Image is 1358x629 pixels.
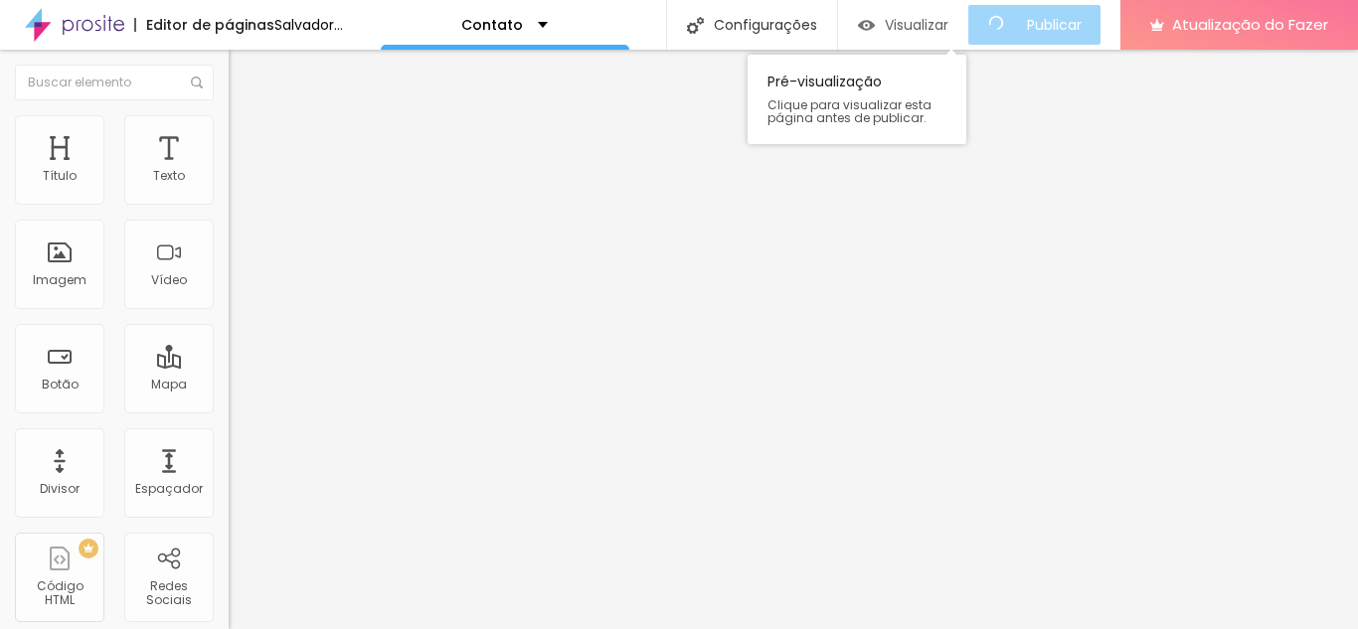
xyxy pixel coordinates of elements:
[1027,15,1082,35] font: Publicar
[15,65,214,100] input: Buscar elemento
[191,77,203,88] img: Ícone
[42,376,79,393] font: Botão
[687,17,704,34] img: Ícone
[461,15,523,35] font: Contato
[1172,14,1328,35] font: Atualização do Fazer
[151,271,187,288] font: Vídeo
[33,271,86,288] font: Imagem
[153,167,185,184] font: Texto
[968,5,1101,45] button: Publicar
[43,167,77,184] font: Título
[146,15,274,35] font: Editor de páginas
[858,17,875,34] img: view-1.svg
[274,15,343,35] font: Salvador...
[885,15,948,35] font: Visualizar
[151,376,187,393] font: Mapa
[146,577,192,608] font: Redes Sociais
[37,577,84,608] font: Código HTML
[838,5,968,45] button: Visualizar
[714,15,817,35] font: Configurações
[135,480,203,497] font: Espaçador
[229,50,1358,629] iframe: Editor
[767,72,882,91] font: Pré-visualização
[767,96,932,126] font: Clique para visualizar esta página antes de publicar.
[40,480,80,497] font: Divisor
